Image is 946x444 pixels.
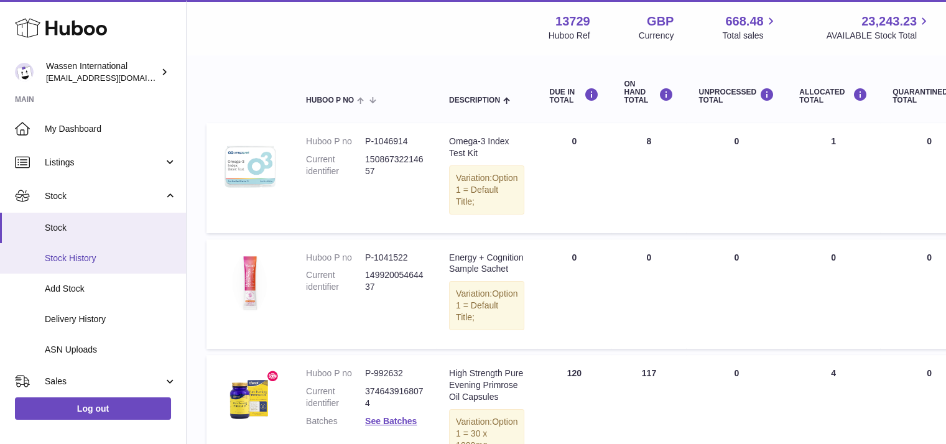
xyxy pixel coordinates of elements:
[45,344,177,356] span: ASN Uploads
[787,239,880,349] td: 0
[698,88,774,104] div: UNPROCESSED Total
[365,154,424,177] dd: 15086732214657
[927,136,932,146] span: 0
[826,13,931,42] a: 23,243.23 AVAILABLE Stock Total
[365,386,424,409] dd: 3746439168074
[45,157,164,169] span: Listings
[722,13,777,42] a: 668.48 Total sales
[537,123,611,233] td: 0
[686,123,787,233] td: 0
[611,239,686,349] td: 0
[725,13,763,30] span: 668.48
[365,368,424,379] dd: P-992632
[45,222,177,234] span: Stock
[611,123,686,233] td: 8
[365,136,424,147] dd: P-1046914
[45,123,177,135] span: My Dashboard
[306,368,365,379] dt: Huboo P no
[15,397,171,420] a: Log out
[624,80,674,105] div: ON HAND Total
[45,252,177,264] span: Stock History
[456,289,517,322] span: Option 1 = Default Title;
[365,416,417,426] a: See Batches
[219,136,281,198] img: product image
[456,173,517,206] span: Option 1 = Default Title;
[219,368,281,430] img: product image
[647,13,674,30] strong: GBP
[861,13,917,30] span: 23,243.23
[927,368,932,378] span: 0
[537,239,611,349] td: 0
[686,239,787,349] td: 0
[45,283,177,295] span: Add Stock
[306,252,365,264] dt: Huboo P no
[46,73,183,83] span: [EMAIL_ADDRESS][DOMAIN_NAME]
[449,252,524,275] div: Energy + Cognition Sample Sachet
[45,313,177,325] span: Delivery History
[306,386,365,409] dt: Current identifier
[449,281,524,330] div: Variation:
[787,123,880,233] td: 1
[826,30,931,42] span: AVAILABLE Stock Total
[15,63,34,81] img: internationalsupplychain@wassen.com
[639,30,674,42] div: Currency
[449,96,500,104] span: Description
[555,13,590,30] strong: 13729
[449,165,524,215] div: Variation:
[219,252,281,314] img: product image
[46,60,158,84] div: Wassen International
[927,252,932,262] span: 0
[365,269,424,293] dd: 14992005464437
[306,154,365,177] dt: Current identifier
[45,376,164,387] span: Sales
[306,269,365,293] dt: Current identifier
[449,368,524,403] div: High Strength Pure Evening Primrose Oil Capsules
[45,190,164,202] span: Stock
[306,136,365,147] dt: Huboo P no
[722,30,777,42] span: Total sales
[306,96,354,104] span: Huboo P no
[306,415,365,427] dt: Batches
[449,136,524,159] div: Omega-3 Index Test Kit
[549,88,599,104] div: DUE IN TOTAL
[365,252,424,264] dd: P-1041522
[799,88,868,104] div: ALLOCATED Total
[549,30,590,42] div: Huboo Ref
